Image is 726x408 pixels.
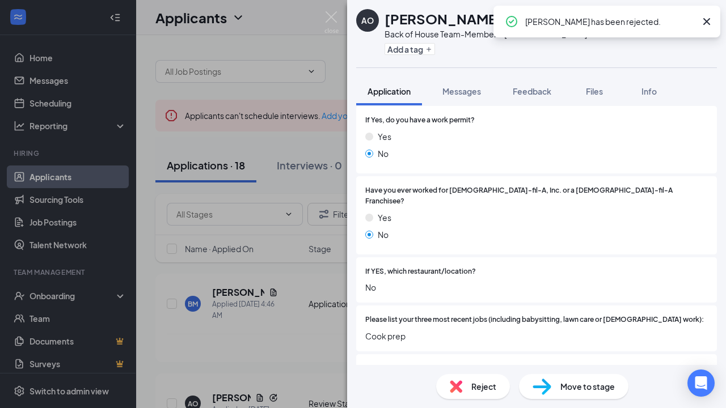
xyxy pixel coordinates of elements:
[365,281,708,294] span: No
[700,15,714,28] svg: Cross
[365,115,475,126] span: If Yes, do you have a work permit?
[365,266,476,277] span: If YES, which restaurant/location?
[641,86,657,96] span: Info
[525,15,695,28] div: [PERSON_NAME] has been rejected.
[378,211,391,224] span: Yes
[385,9,502,28] h1: [PERSON_NAME]
[378,130,391,143] span: Yes
[361,15,374,26] div: AO
[442,86,481,96] span: Messages
[560,380,615,393] span: Move to stage
[385,28,587,40] div: Back of House Team-Member at [GEOGRAPHIC_DATA]
[425,46,432,53] svg: Plus
[687,369,715,397] div: Open Intercom Messenger
[365,314,704,325] span: Please list your three most recent jobs (including babysitting, lawn care or [DEMOGRAPHIC_DATA] w...
[365,185,708,207] span: Have you ever worked for [DEMOGRAPHIC_DATA]-fil-A, Inc. or a [DEMOGRAPHIC_DATA]-fil-A Franchisee?
[368,86,411,96] span: Application
[365,363,415,374] span: Indeed Resume
[378,147,389,160] span: No
[378,228,389,241] span: No
[365,330,708,342] span: Cook prep
[385,43,435,55] button: PlusAdd a tag
[471,380,496,393] span: Reject
[505,15,518,28] svg: CheckmarkCircle
[513,86,551,96] span: Feedback
[586,86,603,96] span: Files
